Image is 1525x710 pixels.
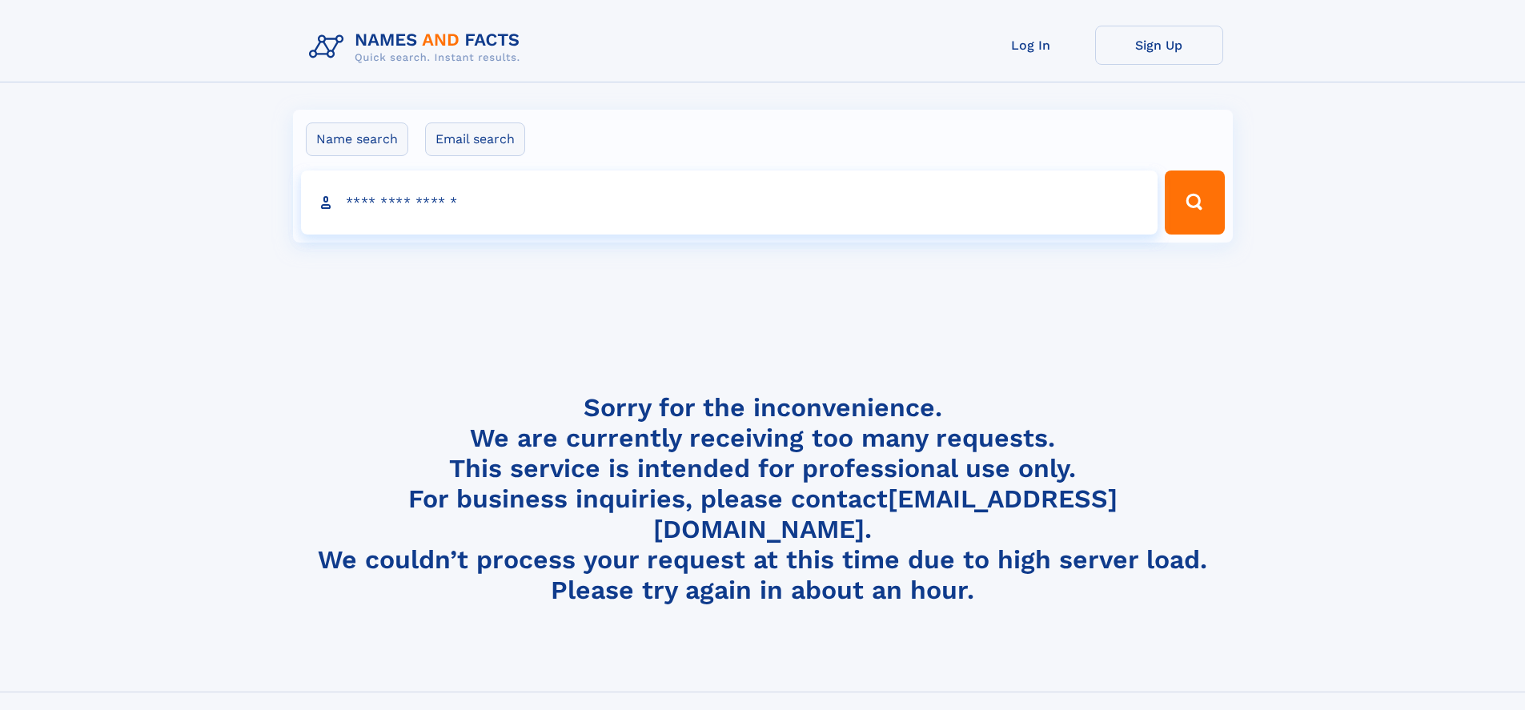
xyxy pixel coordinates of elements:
[306,122,408,156] label: Name search
[303,392,1223,606] h4: Sorry for the inconvenience. We are currently receiving too many requests. This service is intend...
[653,483,1118,544] a: [EMAIL_ADDRESS][DOMAIN_NAME]
[303,26,533,69] img: Logo Names and Facts
[1095,26,1223,65] a: Sign Up
[967,26,1095,65] a: Log In
[425,122,525,156] label: Email search
[1165,170,1224,235] button: Search Button
[301,170,1158,235] input: search input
